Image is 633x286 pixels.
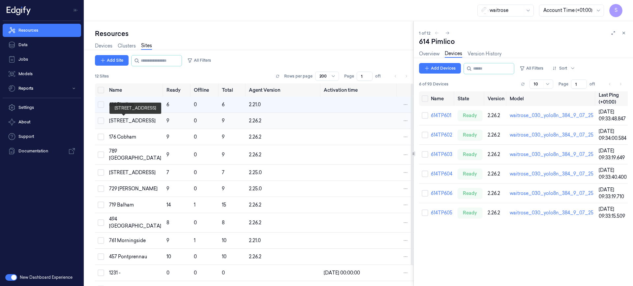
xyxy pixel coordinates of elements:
[599,109,627,122] div: [DATE] 09:33:48.847
[109,253,161,260] div: 457 Pontprennau
[431,112,451,118] a: 614TP601
[344,73,354,79] span: Page
[166,254,171,260] span: 10
[246,83,321,97] th: Agent Version
[558,81,568,87] span: Page
[194,270,197,276] span: 0
[194,170,197,175] span: 0
[166,134,169,140] span: 9
[419,37,467,46] div: 614 Pimlico
[109,134,161,141] div: 176 Cobham
[431,210,452,216] a: 614TP605
[249,134,261,140] span: 2.26.2
[191,83,219,97] th: Offline
[249,202,261,208] span: 2.26.2
[3,115,81,129] button: About
[98,202,104,208] button: Select row
[249,152,261,158] span: 2.26.2
[609,4,622,17] button: S
[596,91,629,106] th: Last Ping (+01:00)
[194,152,197,158] span: 0
[3,38,81,51] a: Data
[98,237,104,244] button: Select row
[98,101,104,108] button: Select row
[321,83,398,97] th: Activation time
[599,128,627,142] div: [DATE] 09:34:00.584
[3,24,81,37] a: Resources
[375,73,386,79] span: of 1
[194,202,196,208] span: 1
[166,170,169,175] span: 7
[222,118,225,124] span: 9
[98,117,104,124] button: Select row
[422,151,428,158] button: Select row
[249,118,261,124] span: 2.26.2
[510,132,593,139] div: waitrose_030_yolo8n_384_9_07_25
[249,102,261,108] span: 2.21.0
[510,171,593,177] div: waitrose_030_yolo8n_384_9_07_25
[445,50,462,58] a: Devices
[458,169,482,179] div: ready
[166,118,169,124] span: 9
[419,30,430,36] span: 1 of 12
[3,67,81,80] a: Models
[488,151,504,158] div: 2.26.2
[222,202,226,208] span: 15
[458,149,482,160] div: ready
[488,171,504,177] div: 2.26.2
[422,132,428,138] button: Select row
[194,254,197,260] span: 0
[488,112,504,119] div: 2.26.2
[431,132,452,138] a: 614TP602
[488,190,504,197] div: 2.26.2
[166,270,169,276] span: 0
[185,55,214,66] button: All Filters
[166,220,169,226] span: 8
[510,190,593,197] div: waitrose_030_yolo8n_384_9_07_25
[98,169,104,176] button: Select row
[422,95,428,102] button: Select all
[222,254,226,260] span: 10
[249,238,261,243] span: 2.21.0
[488,209,504,216] div: 2.26.2
[422,209,428,216] button: Select row
[458,207,482,218] div: ready
[458,130,482,140] div: ready
[419,63,461,74] button: Add Devices
[166,186,169,192] span: 9
[431,171,452,177] a: 614TP604
[249,186,262,192] span: 2.25.0
[166,102,169,108] span: 6
[249,254,261,260] span: 2.26.2
[194,186,197,192] span: 0
[98,270,104,276] button: Select row
[95,43,112,49] a: Devices
[222,170,225,175] span: 7
[219,83,246,97] th: Total
[455,91,485,106] th: State
[109,270,161,276] div: 1231 -
[194,220,197,226] span: 0
[599,186,627,200] div: [DATE] 09:33:19.710
[422,190,428,197] button: Select row
[419,50,439,57] a: Overview
[3,53,81,66] a: Jobs
[419,81,448,87] span: 6 of 93 Devices
[109,237,161,244] div: 761 Morningside
[194,102,197,108] span: 0
[422,112,428,119] button: Select row
[324,270,360,276] span: [DATE] 00:00:00
[599,206,627,220] div: [DATE] 09:33:15.509
[391,72,411,81] nav: pagination
[95,29,413,38] div: Resources
[98,253,104,260] button: Select row
[222,152,225,158] span: 9
[222,238,226,243] span: 10
[98,185,104,192] button: Select row
[95,73,109,79] span: 12 Sites
[166,152,169,158] span: 9
[458,188,482,199] div: ready
[510,151,593,158] div: waitrose_030_yolo8n_384_9_07_25
[589,81,600,87] span: of 1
